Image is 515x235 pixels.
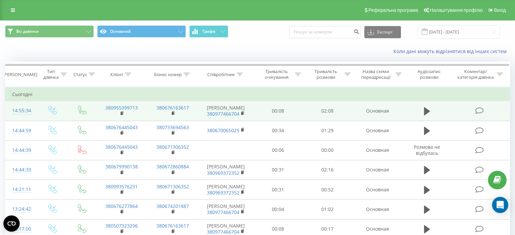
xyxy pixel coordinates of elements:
[260,69,294,80] div: Тривалість очікування
[289,26,361,38] input: Пошук за номером
[189,25,228,38] button: Графік
[254,121,303,140] td: 00:34
[254,160,303,180] td: 00:31
[303,101,352,121] td: 02:08
[352,180,403,199] td: Основная
[254,140,303,160] td: 00:06
[5,25,94,38] button: Всі дзвінки
[97,25,186,38] button: Основний
[12,183,30,196] div: 14:21:11
[393,48,510,54] a: Коли дані можуть відрізнятися вiд інших систем
[303,121,352,140] td: 01:29
[358,69,394,80] div: Назва схеми переадресації
[12,203,30,216] div: 13:24:42
[198,160,254,180] td: [PERSON_NAME]
[207,170,239,176] a: 380969372352
[254,180,303,199] td: 00:31
[207,229,239,235] a: 380977466704
[352,199,403,219] td: Основная
[156,124,189,131] a: 380733694563
[492,197,508,213] div: Open Intercom Messenger
[352,140,403,160] td: Основная
[455,69,495,80] div: Коментар/категорія дзвінка
[12,104,30,117] div: 14:55:34
[303,199,352,219] td: 01:02
[105,124,138,131] a: 380676445043
[368,7,418,13] span: Реферальна програма
[105,104,138,111] a: 380955399713
[156,183,189,190] a: 380671306352
[105,163,138,170] a: 380679990138
[105,183,138,190] a: 380993576231
[5,88,510,101] td: Сьогодні
[43,69,59,80] div: Тип дзвінка
[352,121,403,140] td: Основная
[352,101,403,121] td: Основная
[12,163,30,177] div: 14:44:33
[352,160,403,180] td: Основная
[110,72,123,77] div: Клієнт
[156,163,189,170] a: 380672860884
[254,101,303,121] td: 00:08
[156,104,189,111] a: 380676163617
[409,69,449,80] div: Аудіозапис розмови
[3,72,37,77] div: [PERSON_NAME]
[494,7,506,13] span: Вихід
[207,127,239,134] a: 380670065025
[156,144,189,150] a: 380671306352
[364,26,401,38] button: Експорт
[3,215,20,232] button: Open CMP widget
[156,203,189,209] a: 380674201887
[198,180,254,199] td: [PERSON_NAME]
[207,72,235,77] div: Співробітник
[12,144,30,157] div: 14:44:39
[207,189,239,196] a: 380969372352
[202,29,216,34] span: Графік
[105,144,138,150] a: 380676445043
[16,29,39,34] span: Всі дзвінки
[154,72,182,77] div: Бізнес номер
[105,203,138,209] a: 380676277864
[430,7,482,13] span: Налаштування профілю
[303,140,352,160] td: 00:00
[254,199,303,219] td: 00:04
[303,180,352,199] td: 00:52
[414,144,440,156] span: Розмова не відбулась
[207,209,239,215] a: 380977466704
[198,199,254,219] td: [PERSON_NAME]
[207,111,239,117] a: 380977466704
[303,160,352,180] td: 02:16
[309,69,343,80] div: Тривалість розмови
[198,101,254,121] td: [PERSON_NAME]
[12,124,30,137] div: 14:44:59
[156,222,189,229] a: 380676163617
[105,222,138,229] a: 380507323296
[73,72,87,77] div: Статус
